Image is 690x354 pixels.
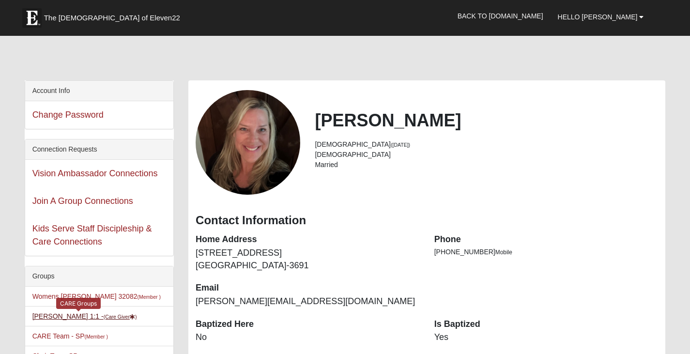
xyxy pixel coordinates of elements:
[196,331,420,344] dd: No
[196,90,300,195] a: View Fullsize Photo
[196,318,420,331] dt: Baptized Here
[434,233,659,246] dt: Phone
[56,298,101,309] div: CARE Groups
[32,332,108,340] a: CARE Team - SP(Member )
[32,110,104,120] a: Change Password
[32,292,161,300] a: Womens [PERSON_NAME] 32082(Member )
[25,81,173,101] div: Account Info
[85,334,108,339] small: (Member )
[434,247,659,257] li: [PHONE_NUMBER]
[25,139,173,160] div: Connection Requests
[450,4,551,28] a: Back to [DOMAIN_NAME]
[25,266,173,287] div: Groups
[196,247,420,272] dd: [STREET_ADDRESS] [GEOGRAPHIC_DATA]-3691
[32,312,137,320] a: [PERSON_NAME] 1:1 -(Care Giver)
[32,196,133,206] a: Join A Group Connections
[315,160,658,170] li: Married
[22,8,42,28] img: Eleven22 logo
[495,249,512,256] span: Mobile
[196,214,658,228] h3: Contact Information
[137,294,160,300] small: (Member )
[196,282,420,294] dt: Email
[44,13,180,23] span: The [DEMOGRAPHIC_DATA] of Eleven22
[32,169,158,178] a: Vision Ambassador Connections
[17,3,211,28] a: The [DEMOGRAPHIC_DATA] of Eleven22
[434,318,659,331] dt: Is Baptized
[434,331,659,344] dd: Yes
[196,295,420,308] dd: [PERSON_NAME][EMAIL_ADDRESS][DOMAIN_NAME]
[32,224,152,246] a: Kids Serve Staff Discipleship & Care Connections
[315,150,658,160] li: [DEMOGRAPHIC_DATA]
[391,142,410,148] small: ([DATE])
[558,13,638,21] span: Hello [PERSON_NAME]
[551,5,651,29] a: Hello [PERSON_NAME]
[196,233,420,246] dt: Home Address
[315,139,658,150] li: [DEMOGRAPHIC_DATA]
[104,314,137,320] small: (Care Giver )
[315,110,658,131] h2: [PERSON_NAME]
